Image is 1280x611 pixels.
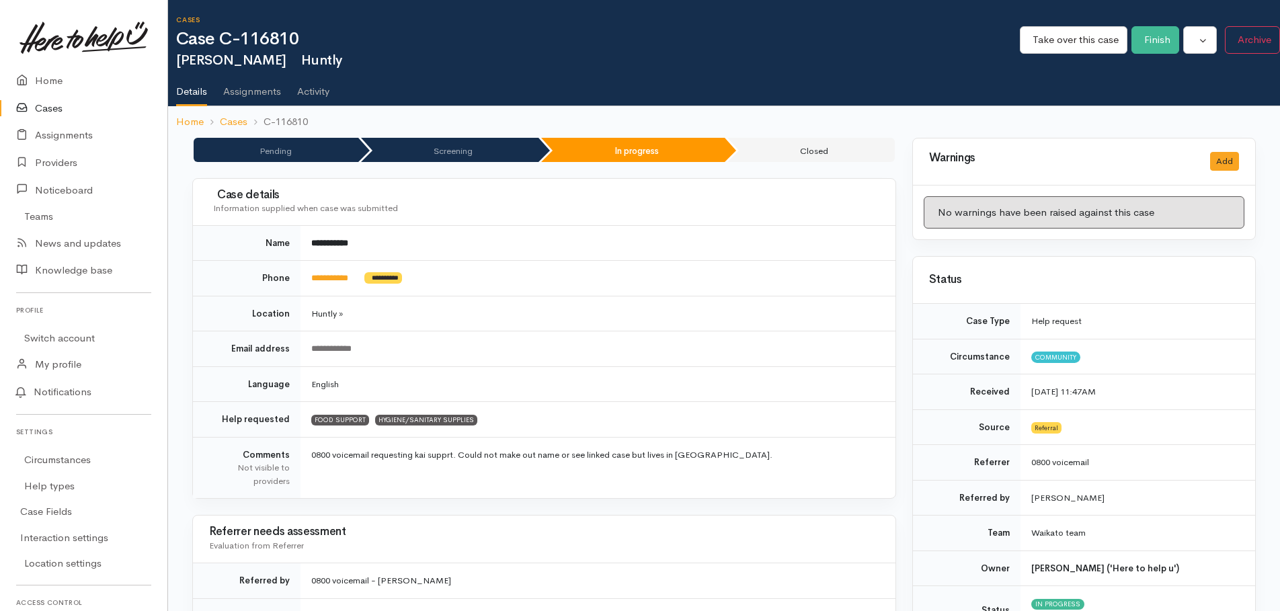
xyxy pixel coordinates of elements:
[913,304,1021,339] td: Case Type
[727,138,895,162] li: Closed
[1131,26,1179,54] button: Finish
[913,551,1021,586] td: Owner
[247,114,308,130] li: C-116810
[1031,563,1179,574] b: [PERSON_NAME] ('Here to help u')
[193,261,301,296] td: Phone
[924,196,1244,229] div: No warnings have been raised against this case
[168,106,1280,138] nav: breadcrumb
[913,409,1021,445] td: Source
[193,226,301,261] td: Name
[1031,386,1096,397] time: [DATE] 11:47AM
[1031,352,1080,362] span: Community
[220,114,247,130] a: Cases
[294,52,342,69] span: Huntly
[541,138,725,162] li: In progress
[913,445,1021,481] td: Referrer
[193,563,301,599] td: Referred by
[193,402,301,438] td: Help requested
[223,68,281,106] a: Assignments
[213,189,879,202] h3: Case details
[193,366,301,402] td: Language
[1031,422,1062,433] span: Referral
[1210,152,1239,171] button: Add
[913,480,1021,516] td: Referred by
[1031,599,1084,610] span: In progress
[301,563,895,599] td: 0800 voicemail - [PERSON_NAME]
[297,68,329,106] a: Activity
[176,68,207,107] a: Details
[1031,527,1086,538] span: Waikato team
[193,331,301,367] td: Email address
[16,423,151,441] h6: Settings
[209,461,290,487] div: Not visible to providers
[301,437,895,498] td: 0800 voicemail requesting kai supprt. Could not make out name or see linked case but lives in [GE...
[176,114,204,130] a: Home
[193,437,301,498] td: Comments
[913,516,1021,551] td: Team
[311,415,369,425] span: FOOD SUPPORT
[176,53,1020,68] h2: [PERSON_NAME]
[1021,480,1255,516] td: [PERSON_NAME]
[375,415,477,425] span: HYGIENE/SANITARY SUPPLIES
[301,366,895,402] td: English
[194,138,358,162] li: Pending
[361,138,539,162] li: Screening
[1225,26,1280,54] button: Archive
[1021,304,1255,339] td: Help request
[176,16,1020,24] h6: Cases
[209,540,304,551] span: Evaluation from Referrer
[311,308,343,319] span: Huntly »
[1021,445,1255,481] td: 0800 voicemail
[209,526,879,538] h3: Referrer needs assessment
[193,296,301,331] td: Location
[913,374,1021,410] td: Received
[929,152,1194,165] h3: Warnings
[1020,26,1127,54] button: Take over this case
[929,274,1239,286] h3: Status
[913,339,1021,374] td: Circumstance
[213,202,879,215] div: Information supplied when case was submitted
[176,30,1020,49] h1: Case C-116810
[16,301,151,319] h6: Profile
